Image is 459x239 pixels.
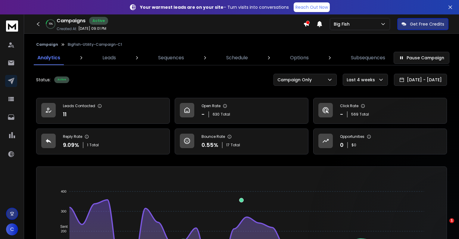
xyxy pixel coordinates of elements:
a: Options [286,51,312,65]
span: 569 [351,112,358,117]
tspan: 400 [61,190,66,193]
iframe: Intercom live chat [437,218,451,233]
button: [DATE] - [DATE] [394,74,447,86]
img: logo [6,20,18,32]
button: Campaign [36,42,58,47]
p: Last 4 weeks [347,77,377,83]
strong: Your warmest leads are on your site [140,4,223,10]
span: 1 [449,218,454,223]
a: Leads [99,51,120,65]
p: Leads Contacted [63,104,95,108]
span: Total [231,143,240,147]
p: 0.55 % [201,141,218,149]
span: 630 [213,112,220,117]
p: Opportunities [340,134,364,139]
p: - [201,110,205,119]
span: 1 [87,143,88,147]
p: $ 0 [351,143,356,147]
button: Get Free Credits [397,18,448,30]
span: Total [89,143,99,147]
p: Click Rate [340,104,358,108]
a: Opportunities0$0 [313,129,447,154]
p: Bounce Rate [201,134,225,139]
p: Status: [36,77,51,83]
span: Total [360,112,369,117]
p: Analytics [37,54,60,61]
a: Open Rate-630Total [175,98,308,124]
p: Created At: [57,26,77,31]
div: Active [89,17,108,25]
p: Campaign Only [277,77,314,83]
div: Active [54,76,69,83]
a: Bounce Rate0.55%17Total [175,129,308,154]
p: Options [290,54,309,61]
p: Schedule [226,54,248,61]
a: Leads Contacted11 [36,98,170,124]
p: BigFish-Utility-Campaign-C1 [68,42,122,47]
span: Total [221,112,230,117]
h1: Campaigns [57,17,86,24]
p: Sequences [158,54,184,61]
button: C [6,223,18,235]
span: 17 [226,143,230,147]
p: – Turn visits into conversations [140,4,289,10]
p: Open Rate [201,104,220,108]
p: Leads [102,54,116,61]
a: Analytics [34,51,64,65]
a: Sequences [155,51,188,65]
p: Reach Out Now [295,4,328,10]
a: Reply Rate9.09%1Total [36,129,170,154]
tspan: 300 [61,210,66,213]
a: Subsequences [347,51,389,65]
p: 11 [63,110,67,119]
p: 9.09 % [63,141,79,149]
button: Pause Campaign [394,52,449,64]
p: Subsequences [351,54,385,61]
p: 0 [340,141,344,149]
a: Schedule [223,51,251,65]
a: Reach Out Now [294,2,330,12]
tspan: 200 [61,229,66,233]
p: Big Fish [334,21,352,27]
p: 16 % [49,22,53,26]
p: - [340,110,343,119]
span: Sent [56,225,68,229]
a: Click Rate-569Total [313,98,447,124]
p: Reply Rate [63,134,82,139]
p: Get Free Credits [410,21,444,27]
p: [DATE] 09:01 PM [78,26,106,31]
